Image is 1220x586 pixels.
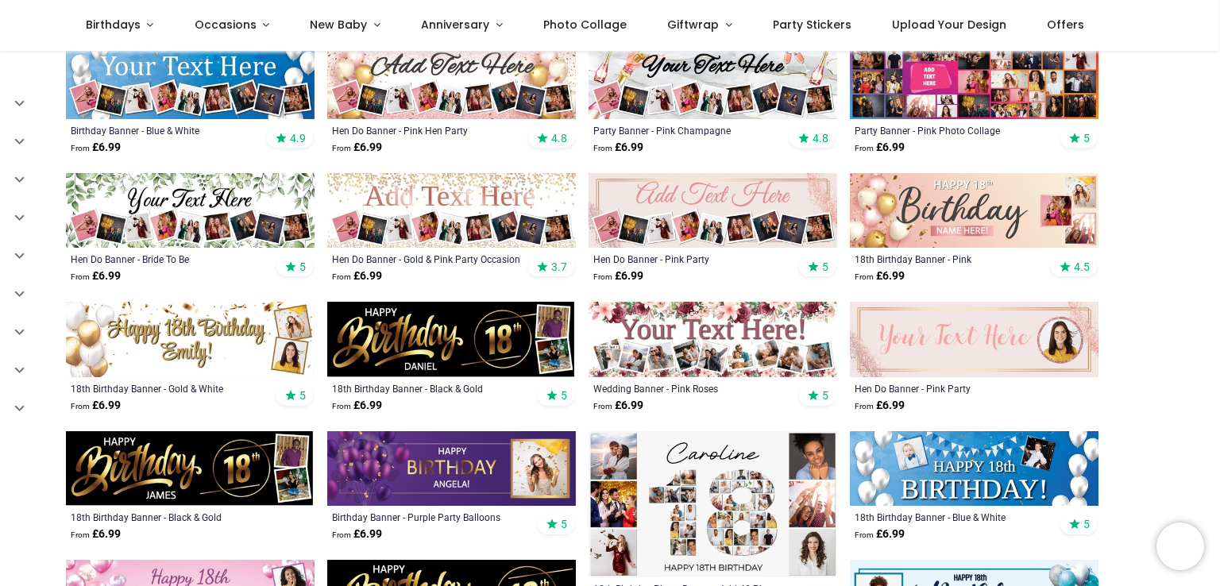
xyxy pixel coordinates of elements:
[667,17,719,33] span: Giftwrap
[332,530,351,539] span: From
[71,526,121,542] strong: £ 6.99
[1156,522,1204,570] iframe: Brevo live chat
[71,402,90,411] span: From
[855,402,874,411] span: From
[822,388,828,403] span: 5
[71,530,90,539] span: From
[71,268,121,284] strong: £ 6.99
[71,144,90,152] span: From
[66,431,315,506] img: Personalised Happy 18th Birthday Banner - Black & Gold - 2 Photo Upload
[593,268,643,284] strong: £ 6.99
[822,260,828,274] span: 5
[195,17,257,33] span: Occasions
[589,44,837,119] img: Personalised Party Banner - Pink Champagne - 9 Photo Upload & Custom Text
[332,272,351,281] span: From
[332,144,351,152] span: From
[589,302,837,376] img: Personalised Wedding Banner - Pink Roses - Custom Text & 9 Photo Upload
[855,398,905,414] strong: £ 6.99
[66,173,315,248] img: Personalised Hen Do Banner - Bride To Be - 9 Photo Upload
[332,124,523,137] a: Hen Do Banner - Pink Hen Party
[327,44,576,119] img: Personalised Hen Do Banner - Pink Hen Party - 9 Photo Upload
[310,17,367,33] span: New Baby
[71,398,121,414] strong: £ 6.99
[71,511,262,523] a: 18th Birthday Banner - Black & Gold
[593,144,612,152] span: From
[1074,260,1090,274] span: 4.5
[589,173,837,248] img: Hen Do Banner - Pink Party - Custom Text & 9 Photo Upload
[551,131,567,145] span: 4.8
[593,253,785,265] a: Hen Do Banner - Pink Party
[593,398,643,414] strong: £ 6.99
[71,382,262,395] a: 18th Birthday Banner - Gold & White Balloons
[855,272,874,281] span: From
[332,398,382,414] strong: £ 6.99
[332,253,523,265] a: Hen Do Banner - Gold & Pink Party Occasion
[290,131,306,145] span: 4.9
[71,272,90,281] span: From
[327,431,576,506] img: Personalised Happy Birthday Banner - Purple Party Balloons - Custom Name & 1 Photo Upload
[543,17,627,33] span: Photo Collage
[855,530,874,539] span: From
[332,402,351,411] span: From
[1083,517,1090,531] span: 5
[332,140,382,156] strong: £ 6.99
[66,44,315,119] img: Personalised Happy Birthday Banner - Blue & White - 9 Photo Upload
[593,140,643,156] strong: £ 6.99
[551,260,567,274] span: 3.7
[332,526,382,542] strong: £ 6.99
[1047,17,1084,33] span: Offers
[855,382,1046,395] a: Hen Do Banner - Pink Party
[332,511,523,523] a: Birthday Banner - Purple Party Balloons
[589,431,837,577] img: Personalised 18th Birthday Photo Banner - Add 42 Photos - Custom Text
[855,144,874,152] span: From
[850,431,1098,506] img: Personalised Happy 18th Birthday Banner - Blue & White - 2 Photo Upload
[593,124,785,137] a: Party Banner - Pink Champagne
[855,526,905,542] strong: £ 6.99
[66,302,315,376] img: Personalised Happy 18th Birthday Banner - Gold & White Balloons - 2 Photo Upload
[332,268,382,284] strong: £ 6.99
[850,173,1098,248] img: Personalised Happy 18th Birthday Banner - Pink - Custom Name & 3 Photo Upload
[855,124,1046,137] a: Party Banner - Pink Photo Collage
[850,302,1098,376] img: Personalised Hen Do Banner - Pink Party - Custom Text & 1 Photo Upload
[850,44,1098,119] img: Personalised Party Banner - Pink Photo Collage - Add Text & 30 Photo Upload
[299,388,306,403] span: 5
[561,388,567,403] span: 5
[1083,131,1090,145] span: 5
[855,511,1046,523] a: 18th Birthday Banner - Blue & White
[299,260,306,274] span: 5
[813,131,828,145] span: 4.8
[71,140,121,156] strong: £ 6.99
[892,17,1006,33] span: Upload Your Design
[593,272,612,281] span: From
[561,517,567,531] span: 5
[855,268,905,284] strong: £ 6.99
[71,253,262,265] a: Hen Do Banner - Bride To Be
[327,302,576,376] img: Personalised Happy 18th Birthday Banner - Black & Gold - Custom Name & 2 Photo Upload
[855,253,1046,265] a: 18th Birthday Banner - Pink
[855,140,905,156] strong: £ 6.99
[86,17,141,33] span: Birthdays
[332,382,523,395] a: 18th Birthday Banner - Black & Gold
[71,124,262,137] a: Birthday Banner - Blue & White
[327,173,576,248] img: Personalised Hen Do Banner - Gold & Pink Party Occasion - 9 Photo Upload
[421,17,489,33] span: Anniversary
[593,402,612,411] span: From
[593,382,785,395] a: Wedding Banner - Pink Roses
[773,17,851,33] span: Party Stickers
